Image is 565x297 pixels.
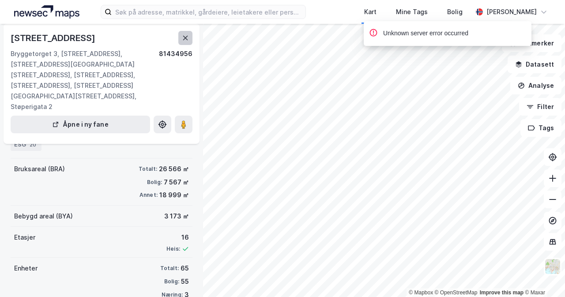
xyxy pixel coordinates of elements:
[147,179,162,186] div: Bolig:
[14,5,79,19] img: logo.a4113a55bc3d86da70a041830d287a7e.svg
[14,211,73,222] div: Bebygd areal (BYA)
[159,164,189,174] div: 26 566 ㎡
[14,263,38,274] div: Enheter
[11,31,97,45] div: [STREET_ADDRESS]
[164,177,189,188] div: 7 567 ㎡
[508,56,561,73] button: Datasett
[11,139,41,151] div: ESG
[160,265,179,272] div: Totalt:
[14,232,35,243] div: Etasjer
[28,140,38,149] div: 20
[364,7,377,17] div: Kart
[510,77,561,94] button: Analyse
[139,165,157,173] div: Totalt:
[520,119,561,137] button: Tags
[11,49,159,112] div: Bryggetorget 3, [STREET_ADDRESS], [STREET_ADDRESS][GEOGRAPHIC_DATA][STREET_ADDRESS], [STREET_ADDR...
[159,190,189,200] div: 18 999 ㎡
[435,289,478,296] a: OpenStreetMap
[11,116,150,133] button: Åpne i ny fane
[166,245,180,252] div: Heis:
[383,28,468,39] div: Unknown server error occurred
[139,192,158,199] div: Annet:
[519,98,561,116] button: Filter
[181,276,189,287] div: 55
[159,49,192,112] div: 81434956
[166,232,189,243] div: 16
[112,5,305,19] input: Søk på adresse, matrikkel, gårdeiere, leietakere eller personer
[396,7,428,17] div: Mine Tags
[447,7,463,17] div: Bolig
[409,289,433,296] a: Mapbox
[164,211,189,222] div: 3 173 ㎡
[181,263,189,274] div: 65
[14,164,65,174] div: Bruksareal (BRA)
[486,7,537,17] div: [PERSON_NAME]
[521,255,565,297] iframe: Chat Widget
[164,278,179,285] div: Bolig:
[480,289,524,296] a: Improve this map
